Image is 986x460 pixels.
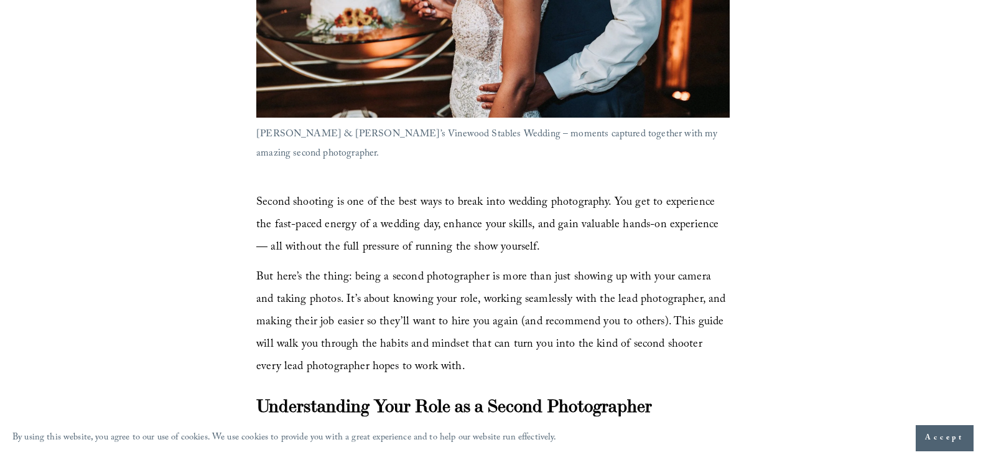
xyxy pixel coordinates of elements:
span: Second shooting is one of the best ways to break into wedding photography. You get to experience ... [256,194,722,258]
p: [PERSON_NAME] & [PERSON_NAME]’s Vinewood Stables Wedding – moments captured together with my amaz... [256,125,730,164]
button: Accept [916,425,974,451]
strong: Understanding Your Role as a Second Photographer [256,395,652,417]
span: Accept [925,432,964,444]
span: But here’s the thing: being a second photographer is more than just showing up with your camera a... [256,268,729,377]
p: By using this website, you agree to our use of cookies. We use cookies to provide you with a grea... [12,429,557,448]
